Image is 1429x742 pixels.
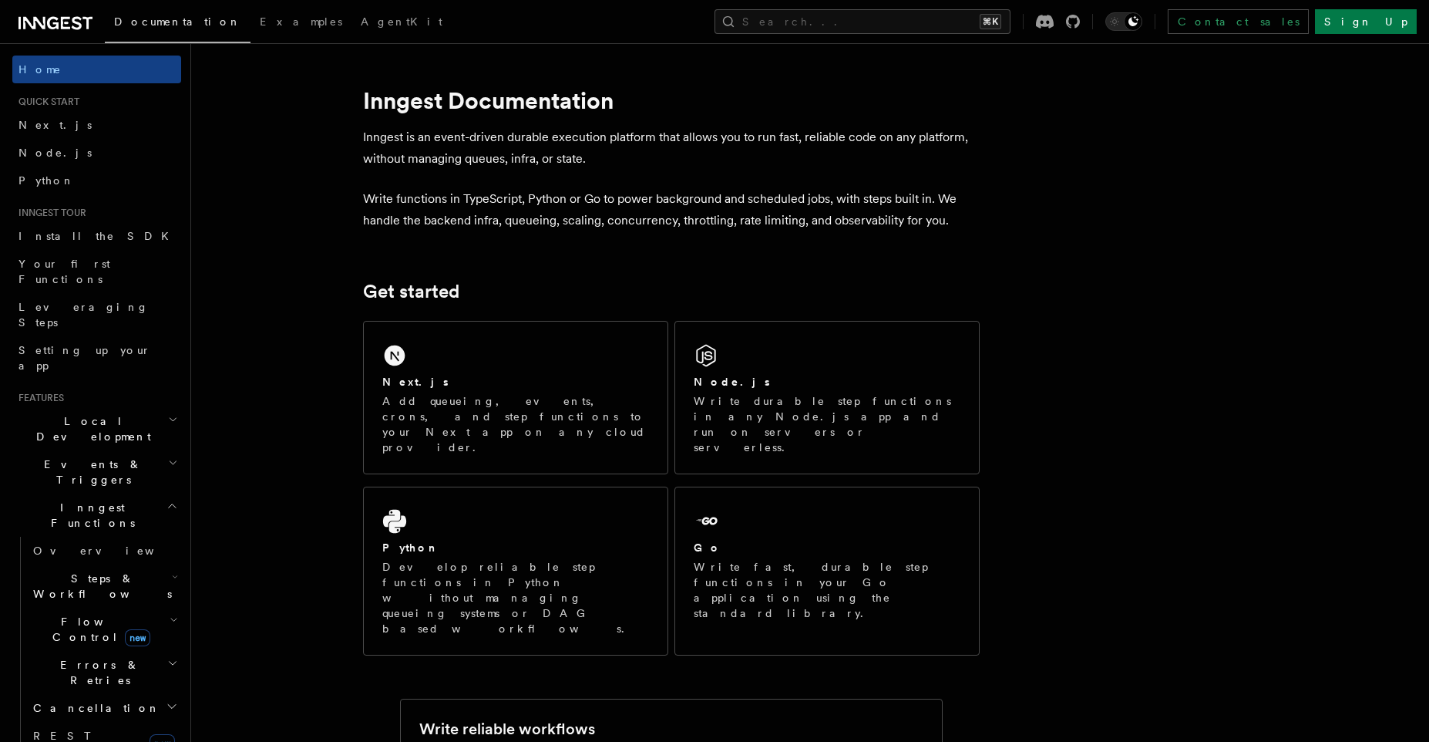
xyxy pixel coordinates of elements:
h1: Inngest Documentation [363,86,980,114]
a: Your first Functions [12,250,181,293]
p: Write fast, durable step functions in your Go application using the standard library. [694,559,960,621]
a: Install the SDK [12,222,181,250]
a: GoWrite fast, durable step functions in your Go application using the standard library. [674,487,980,656]
a: Leveraging Steps [12,293,181,336]
a: Node.jsWrite durable step functions in any Node.js app and run on servers or serverless. [674,321,980,474]
span: Overview [33,545,192,557]
button: Search...⌘K [714,9,1010,34]
button: Toggle dark mode [1105,12,1142,31]
a: PythonDevelop reliable step functions in Python without managing queueing systems or DAG based wo... [363,487,668,656]
button: Flow Controlnew [27,608,181,651]
span: Your first Functions [18,258,110,285]
span: Events & Triggers [12,457,168,487]
span: Examples [260,15,342,28]
a: Setting up your app [12,336,181,379]
a: Contact sales [1168,9,1309,34]
span: Steps & Workflows [27,571,172,602]
p: Add queueing, events, crons, and step functions to your Next app on any cloud provider. [382,393,649,455]
span: Next.js [18,119,92,131]
h2: Write reliable workflows [419,718,595,740]
a: Node.js [12,139,181,167]
a: Overview [27,537,181,565]
a: Python [12,167,181,194]
a: AgentKit [351,5,452,42]
button: Steps & Workflows [27,565,181,608]
button: Events & Triggers [12,450,181,494]
p: Inngest is an event-driven durable execution platform that allows you to run fast, reliable code ... [363,126,980,170]
button: Local Development [12,407,181,450]
span: Flow Control [27,614,170,645]
a: Documentation [105,5,250,43]
a: Next.js [12,111,181,139]
span: Home [18,62,62,77]
span: Local Development [12,413,168,444]
p: Write functions in TypeScript, Python or Go to power background and scheduled jobs, with steps bu... [363,188,980,231]
span: Features [12,392,64,404]
h2: Node.js [694,374,770,390]
a: Home [12,56,181,83]
button: Errors & Retries [27,651,181,694]
h2: Go [694,540,721,555]
a: Examples [250,5,351,42]
p: Write durable step functions in any Node.js app and run on servers or serverless. [694,393,960,455]
button: Cancellation [27,694,181,722]
a: Next.jsAdd queueing, events, crons, and step functions to your Next app on any cloud provider. [363,321,668,474]
span: Inngest tour [12,207,86,219]
span: Node.js [18,147,92,159]
button: Inngest Functions [12,494,181,537]
h2: Python [382,540,439,555]
span: Errors & Retries [27,657,167,688]
span: AgentKit [361,15,442,28]
span: Install the SDK [18,230,178,242]
a: Get started [363,281,459,302]
span: new [125,629,150,646]
span: Quick start [12,96,79,108]
span: Documentation [114,15,241,28]
span: Setting up your app [18,344,151,372]
span: Python [18,174,75,187]
span: Cancellation [27,700,160,716]
a: Sign Up [1315,9,1417,34]
span: Inngest Functions [12,500,166,531]
kbd: ⌘K [980,14,1001,29]
span: Leveraging Steps [18,301,149,329]
h2: Next.js [382,374,449,390]
p: Develop reliable step functions in Python without managing queueing systems or DAG based workflows. [382,559,649,636]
